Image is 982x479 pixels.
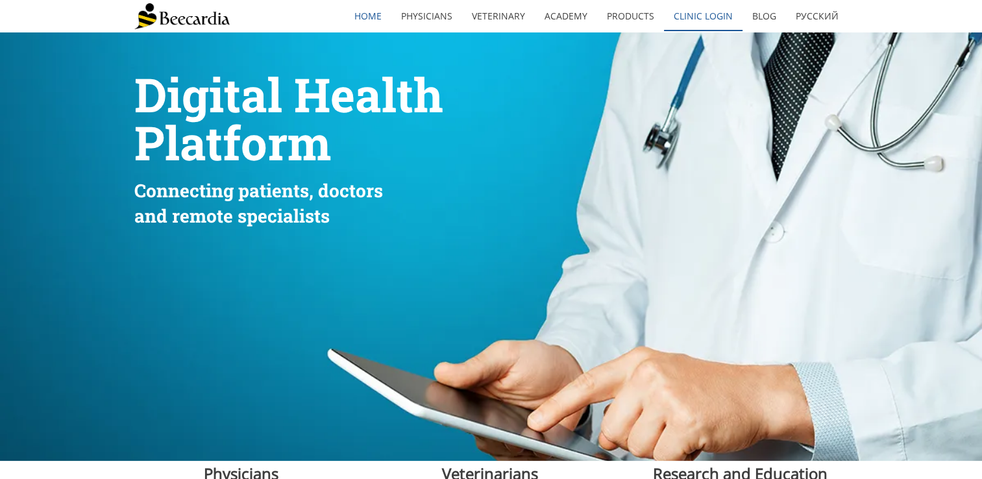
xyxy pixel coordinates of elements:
a: Veterinary [462,1,535,31]
a: Blog [743,1,786,31]
a: Physicians [391,1,462,31]
a: Products [597,1,664,31]
a: Clinic Login [664,1,743,31]
span: and remote specialists [134,204,330,228]
a: Русский [786,1,848,31]
a: Academy [535,1,597,31]
img: Beecardia [134,3,230,29]
span: Digital Health [134,64,443,125]
span: Connecting patients, doctors [134,178,383,203]
a: home [345,1,391,31]
span: Platform [134,112,331,173]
